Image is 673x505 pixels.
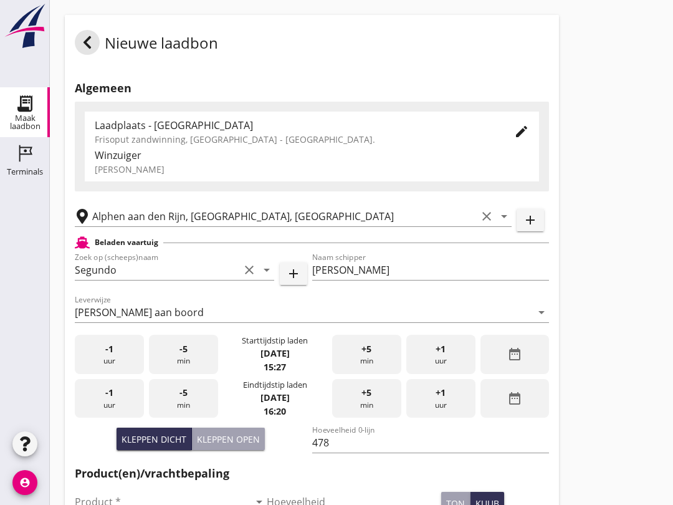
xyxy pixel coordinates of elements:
button: Kleppen open [192,428,265,450]
span: +1 [436,386,446,400]
i: date_range [507,347,522,362]
div: Winzuiger [95,148,529,163]
strong: 16:20 [264,405,286,417]
div: Frisoput zandwinning, [GEOGRAPHIC_DATA] - [GEOGRAPHIC_DATA]. [95,133,494,146]
i: account_circle [12,470,37,495]
span: -1 [105,386,113,400]
div: Starttijdstip laden [242,335,308,347]
i: add [286,266,301,281]
i: arrow_drop_down [534,305,549,320]
div: [PERSON_NAME] [95,163,529,176]
input: Naam schipper [312,260,550,280]
span: -5 [179,386,188,400]
span: +1 [436,342,446,356]
div: min [332,335,401,374]
div: uur [406,335,475,374]
h2: Beladen vaartuig [95,237,158,248]
img: logo-small.a267ee39.svg [2,3,47,49]
i: add [523,213,538,228]
div: uur [75,335,144,374]
div: Nieuwe laadbon [75,30,218,60]
i: edit [514,124,529,139]
span: -5 [179,342,188,356]
div: Kleppen open [197,433,260,446]
i: clear [242,262,257,277]
h2: Product(en)/vrachtbepaling [75,465,549,482]
span: -1 [105,342,113,356]
div: uur [75,379,144,418]
span: +5 [361,342,371,356]
button: Kleppen dicht [117,428,192,450]
div: Eindtijdstip laden [243,379,307,391]
input: Hoeveelheid 0-lijn [312,433,550,453]
strong: [DATE] [260,392,290,403]
div: uur [406,379,475,418]
i: arrow_drop_down [497,209,512,224]
i: clear [479,209,494,224]
div: min [332,379,401,418]
div: Terminals [7,168,43,176]
strong: 15:27 [264,361,286,373]
input: Losplaats [92,206,477,226]
div: Kleppen dicht [122,433,186,446]
i: arrow_drop_down [259,262,274,277]
div: min [149,379,218,418]
strong: [DATE] [260,347,290,359]
div: min [149,335,218,374]
span: +5 [361,386,371,400]
input: Zoek op (scheeps)naam [75,260,239,280]
div: Laadplaats - [GEOGRAPHIC_DATA] [95,118,494,133]
i: date_range [507,391,522,406]
div: [PERSON_NAME] aan boord [75,307,204,318]
h2: Algemeen [75,80,549,97]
